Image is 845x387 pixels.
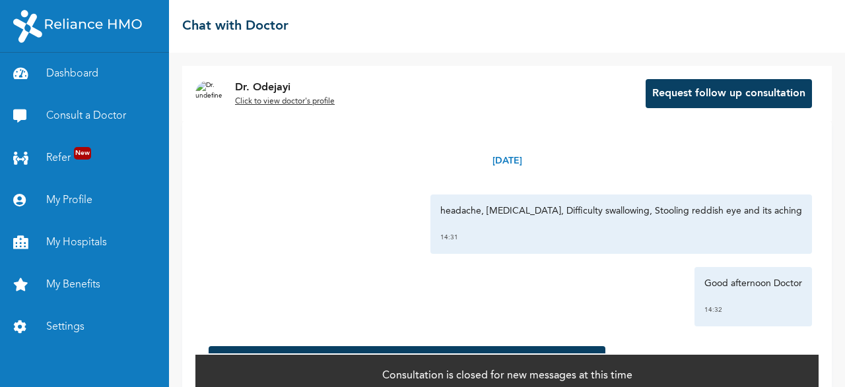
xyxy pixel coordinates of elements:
h2: Chat with Doctor [182,16,288,36]
p: [DATE] [492,154,522,168]
p: Consultation is closed for new messages at this time [382,368,632,384]
img: RelianceHMO's Logo [13,10,142,43]
button: Request follow up consultation [646,79,812,108]
div: 14:32 [704,303,802,316]
p: Dr. Odejayi [235,80,335,96]
span: New [74,147,91,160]
div: 14:31 [440,231,802,244]
u: Click to view doctor's profile [235,98,335,105]
img: Dr. undefined` [195,80,222,107]
p: Good afternoon Doctor [704,277,802,290]
p: headache, [MEDICAL_DATA], Difficulty swallowing, Stooling reddish eye and its aching [440,204,802,218]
